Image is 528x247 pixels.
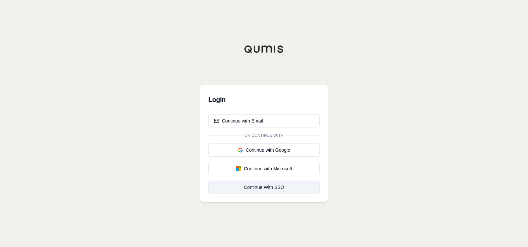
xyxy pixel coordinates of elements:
[244,45,284,53] img: Qumis
[214,118,263,124] div: Continue with Email
[208,114,320,127] button: Continue with Email
[208,162,320,175] button: Continue with Microsoft
[214,165,314,172] div: Continue with Microsoft
[208,181,320,194] a: Continue With SSO
[208,143,320,157] button: Continue with Google
[214,147,314,153] div: Continue with Google
[214,184,314,191] div: Continue With SSO
[242,133,286,138] span: Or continue with
[208,93,320,106] h3: Login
